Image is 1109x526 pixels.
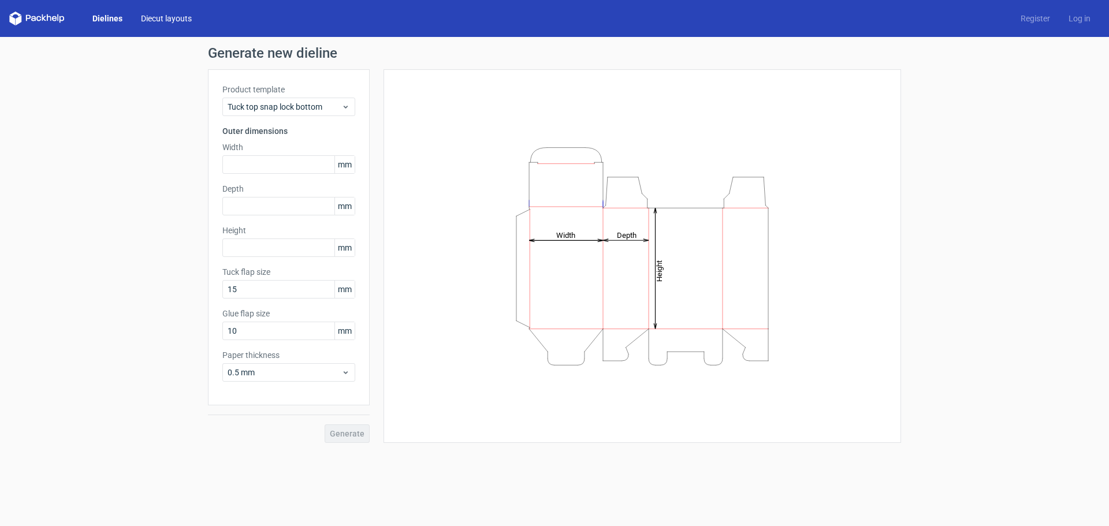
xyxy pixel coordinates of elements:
[334,281,355,298] span: mm
[222,84,355,95] label: Product template
[83,13,132,24] a: Dielines
[222,225,355,236] label: Height
[208,46,901,60] h1: Generate new dieline
[334,239,355,256] span: mm
[132,13,201,24] a: Diecut layouts
[334,322,355,340] span: mm
[222,125,355,137] h3: Outer dimensions
[617,230,637,239] tspan: Depth
[1011,13,1059,24] a: Register
[222,308,355,319] label: Glue flap size
[222,141,355,153] label: Width
[228,101,341,113] span: Tuck top snap lock bottom
[655,260,664,281] tspan: Height
[228,367,341,378] span: 0.5 mm
[556,230,575,239] tspan: Width
[1059,13,1100,24] a: Log in
[334,197,355,215] span: mm
[334,156,355,173] span: mm
[222,183,355,195] label: Depth
[222,266,355,278] label: Tuck flap size
[222,349,355,361] label: Paper thickness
